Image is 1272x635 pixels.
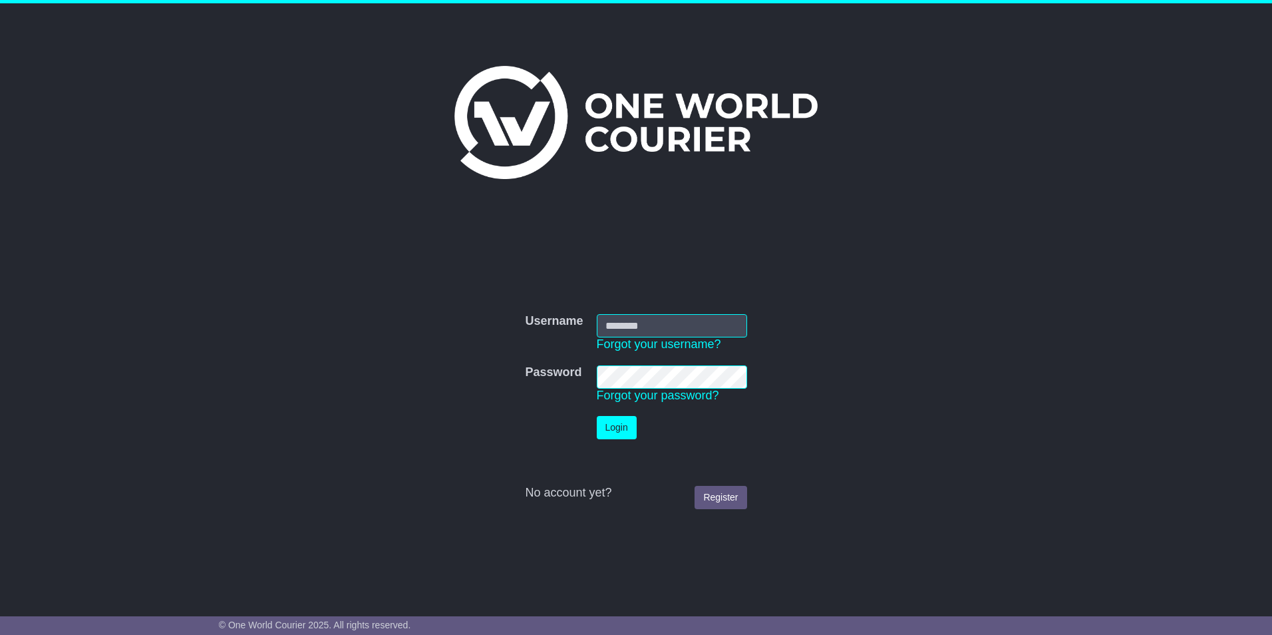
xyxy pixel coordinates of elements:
img: One World [454,66,818,179]
button: Login [597,416,637,439]
a: Forgot your username? [597,337,721,351]
span: © One World Courier 2025. All rights reserved. [219,620,411,630]
a: Forgot your password? [597,389,719,402]
div: No account yet? [525,486,746,501]
label: Password [525,365,581,380]
label: Username [525,314,583,329]
a: Register [695,486,746,509]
